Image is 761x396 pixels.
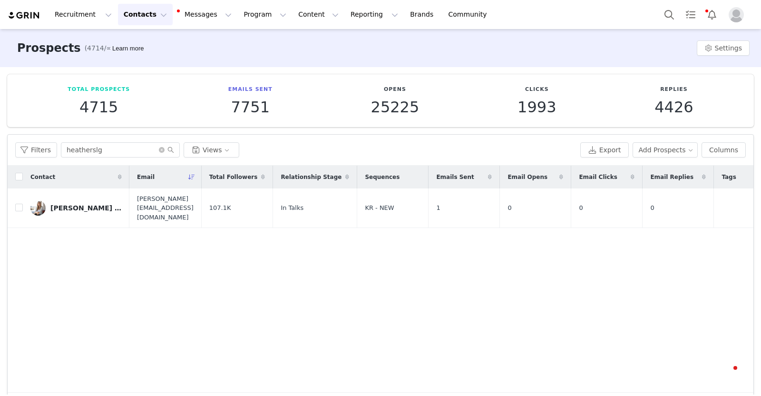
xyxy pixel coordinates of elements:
[50,204,122,212] div: [PERSON_NAME] - [US_STATE] Family & Travel Creator
[173,4,237,25] button: Messages
[650,173,693,181] span: Email Replies
[654,99,693,116] p: 4426
[228,99,273,116] p: 7751
[15,142,57,158] button: Filters
[507,173,547,181] span: Email Opens
[365,173,400,181] span: Sequences
[650,203,654,213] span: 0
[159,147,165,153] i: icon: close-circle
[633,142,698,158] button: Add Prospects
[517,86,556,94] p: Clicks
[30,200,46,216] img: v2
[371,99,420,116] p: 25225
[722,173,736,181] span: Tags
[404,4,442,25] a: Brands
[8,11,41,20] img: grin logo
[110,44,146,53] div: Tooltip anchor
[659,4,680,25] button: Search
[281,173,341,181] span: Relationship Stage
[68,99,130,116] p: 4715
[228,86,273,94] p: Emails Sent
[167,147,174,153] i: icon: search
[85,43,115,53] span: (4714/∞)
[723,7,753,22] button: Profile
[184,142,239,158] button: Views
[579,173,617,181] span: Email Clicks
[49,4,117,25] button: Recruitment
[702,142,746,158] button: Columns
[68,86,130,94] p: Total Prospects
[30,200,122,216] a: [PERSON_NAME] - [US_STATE] Family & Travel Creator
[680,4,701,25] a: Tasks
[209,203,231,213] span: 107.1K
[697,40,750,56] button: Settings
[436,173,474,181] span: Emails Sent
[579,203,583,213] span: 0
[61,142,180,158] input: Search...
[654,86,693,94] p: Replies
[702,4,722,25] button: Notifications
[371,86,420,94] p: Opens
[580,142,629,158] button: Export
[137,173,155,181] span: Email
[293,4,344,25] button: Content
[281,203,303,213] span: In Talks
[714,364,737,386] iframe: Intercom live chat
[209,173,258,181] span: Total Followers
[17,40,81,57] h3: Prospects
[365,203,394,213] span: KR - NEW
[729,7,744,22] img: placeholder-profile.jpg
[238,4,292,25] button: Program
[30,173,55,181] span: Contact
[443,4,497,25] a: Community
[517,99,556,116] p: 1993
[118,4,173,25] button: Contacts
[345,4,404,25] button: Reporting
[137,194,194,222] span: [PERSON_NAME][EMAIL_ADDRESS][DOMAIN_NAME]
[507,203,511,213] span: 0
[436,203,440,213] span: 1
